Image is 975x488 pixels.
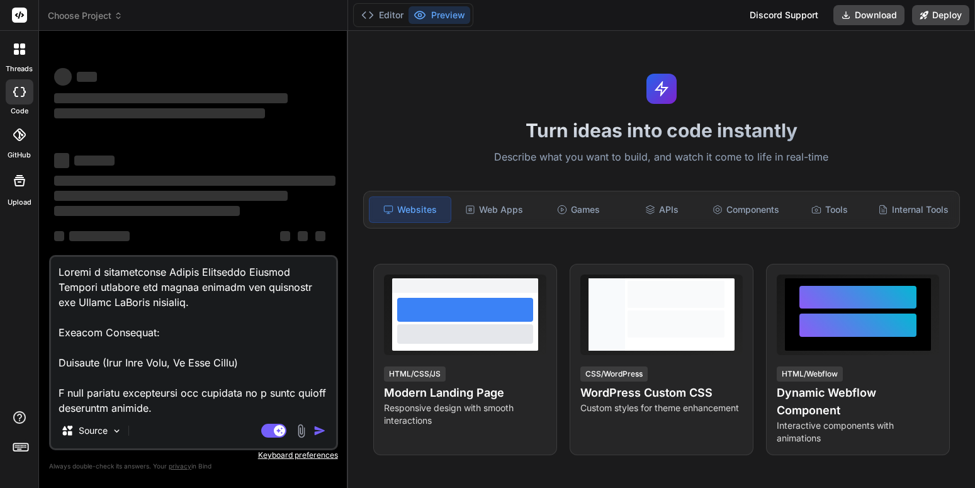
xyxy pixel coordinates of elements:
span: privacy [169,462,191,470]
p: Source [79,424,108,437]
label: threads [6,64,33,74]
textarea: Loremi d sitametconse Adipis Elitseddo Eiusmod Tempori utlabore etd magnaa enimadm ven quisnostr ... [51,257,336,413]
p: Keyboard preferences [49,450,338,460]
span: ‌ [54,231,64,241]
div: Discord Support [742,5,826,25]
p: Interactive components with animations [777,419,939,445]
h4: WordPress Custom CSS [580,384,743,402]
label: Upload [8,197,31,208]
div: HTML/Webflow [777,366,843,382]
span: ‌ [69,231,130,241]
span: ‌ [54,68,72,86]
button: Deploy [912,5,969,25]
div: CSS/WordPress [580,366,648,382]
p: Custom styles for theme enhancement [580,402,743,414]
span: ‌ [74,156,115,166]
span: ‌ [54,206,240,216]
span: ‌ [54,153,69,168]
button: Download [833,5,905,25]
span: ‌ [77,72,97,82]
span: ‌ [54,93,288,103]
h4: Dynamic Webflow Component [777,384,939,419]
div: Internal Tools [873,196,954,223]
h4: Modern Landing Page [384,384,546,402]
button: Editor [356,6,409,24]
span: Choose Project [48,9,123,22]
p: Always double-check its answers. Your in Bind [49,460,338,472]
img: Pick Models [111,426,122,436]
div: Games [538,196,619,223]
div: APIs [621,196,702,223]
div: Websites [369,196,451,223]
p: Responsive design with smooth interactions [384,402,546,427]
span: ‌ [54,191,288,201]
label: code [11,106,28,116]
img: attachment [294,424,308,438]
span: ‌ [54,108,265,118]
div: HTML/CSS/JS [384,366,446,382]
span: ‌ [54,176,335,186]
span: ‌ [298,231,308,241]
span: ‌ [280,231,290,241]
p: Describe what you want to build, and watch it come to life in real-time [356,149,967,166]
div: Components [705,196,786,223]
span: ‌ [315,231,325,241]
button: Preview [409,6,470,24]
label: GitHub [8,150,31,161]
div: Tools [789,196,871,223]
img: icon [313,424,326,437]
div: Web Apps [454,196,535,223]
h1: Turn ideas into code instantly [356,119,967,142]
